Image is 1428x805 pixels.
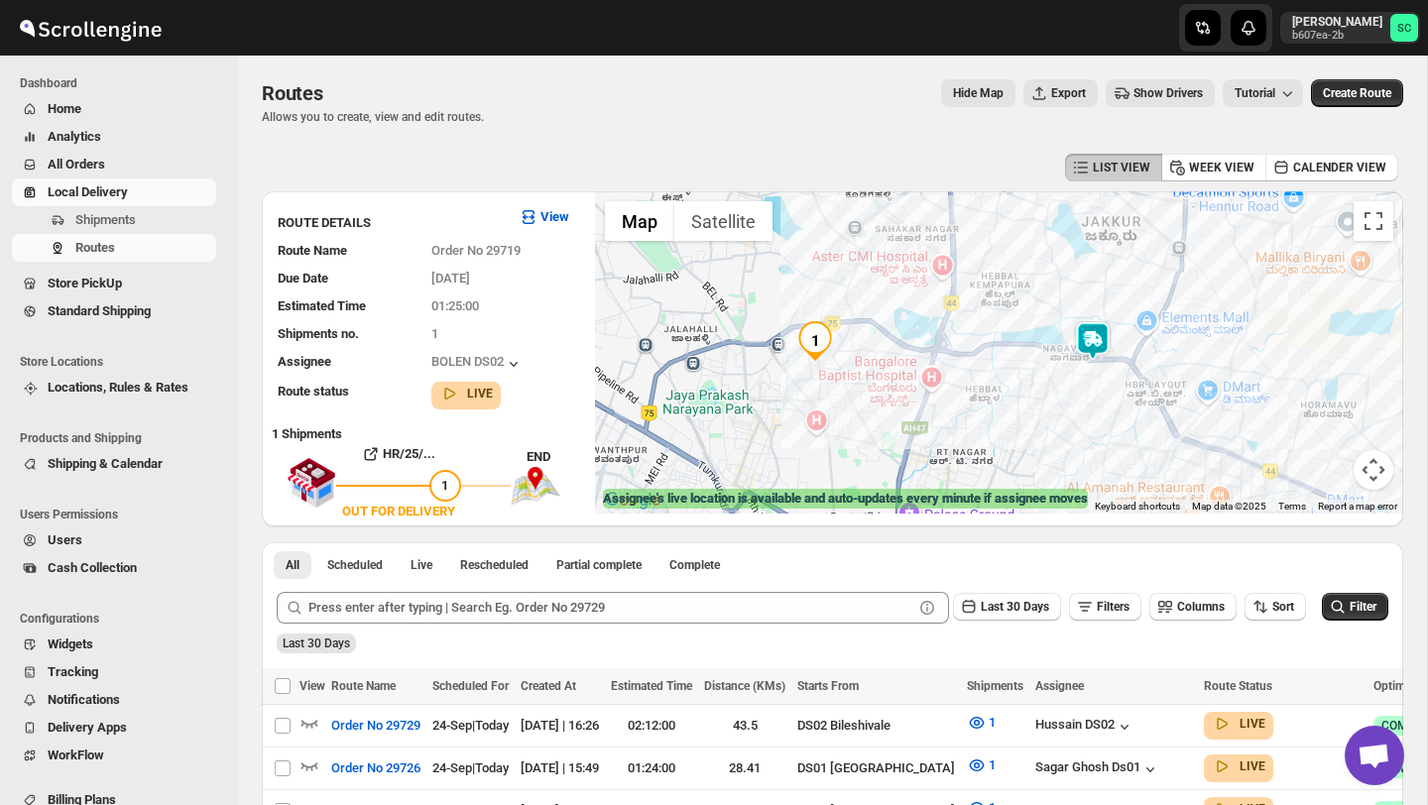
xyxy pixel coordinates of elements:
[605,201,674,241] button: Show street map
[48,636,93,651] span: Widgets
[411,557,432,573] span: Live
[674,201,773,241] button: Show satellite imagery
[1133,85,1203,101] span: Show Drivers
[1235,86,1275,100] span: Tutorial
[511,467,560,505] img: trip_end.png
[278,243,347,258] span: Route Name
[1177,600,1225,614] span: Columns
[262,81,323,105] span: Routes
[20,75,224,91] span: Dashboard
[507,201,581,233] button: View
[48,532,82,547] span: Users
[1280,12,1420,44] button: User menu
[1212,756,1265,776] button: LIVE
[1069,593,1141,621] button: Filters
[48,664,98,679] span: Tracking
[953,593,1061,621] button: Last 30 Days
[989,757,996,772] span: 1
[1345,726,1404,785] div: Open chat
[319,710,432,742] button: Order No 29729
[439,384,493,403] button: LIVE
[795,321,835,361] div: 1
[1212,714,1265,734] button: LIVE
[521,679,576,693] span: Created At
[48,276,122,290] span: Store PickUp
[1265,154,1398,181] button: CALENDER VIEW
[278,271,328,286] span: Due Date
[1323,85,1391,101] span: Create Route
[1240,717,1265,731] b: LIVE
[1318,501,1397,512] a: Report a map error
[797,716,955,736] div: DS02 Bileshivale
[431,326,438,341] span: 1
[600,488,665,514] a: Open this area in Google Maps (opens a new window)
[432,718,509,733] span: 24-Sep | Today
[521,716,599,736] div: [DATE] | 16:26
[1106,79,1215,107] button: Show Drivers
[1035,759,1160,779] button: Sagar Ghosh Ds01
[1278,501,1306,512] a: Terms (opens in new tab)
[1035,717,1134,737] div: Hussain DS02
[1245,593,1306,621] button: Sort
[327,557,383,573] span: Scheduled
[1223,79,1303,107] button: Tutorial
[1035,679,1084,693] span: Assignee
[16,3,165,53] img: ScrollEngine
[981,600,1049,614] span: Last 30 Days
[603,489,1088,509] label: Assignee's live location is available and auto-updates every minute if assignee moves
[1240,759,1265,773] b: LIVE
[308,592,913,624] input: Press enter after typing | Search Eg. Order No 29729
[431,298,479,313] span: 01:25:00
[1189,160,1254,175] span: WEEK VIEW
[278,354,331,369] span: Assignee
[669,557,720,573] span: Complete
[48,184,128,199] span: Local Delivery
[12,658,216,686] button: Tracking
[704,758,785,778] div: 28.41
[431,354,524,374] button: BOLEN DS02
[1192,501,1266,512] span: Map data ©2025
[441,478,448,493] span: 1
[1350,600,1376,614] span: Filter
[75,240,115,255] span: Routes
[540,209,569,224] b: View
[467,387,493,401] b: LIVE
[383,446,435,461] b: HR/25/...
[287,444,336,521] img: shop.svg
[20,507,224,522] span: Users Permissions
[12,450,216,478] button: Shipping & Calendar
[20,354,224,370] span: Store Locations
[432,760,509,775] span: 24-Sep | Today
[48,747,104,762] span: WorkFlow
[48,456,163,471] span: Shipping & Calendar
[262,109,484,125] p: Allows you to create, view and edit routes.
[12,234,216,262] button: Routes
[1095,500,1180,514] button: Keyboard shortcuts
[274,551,311,579] button: All routes
[611,758,692,778] div: 01:24:00
[12,526,216,554] button: Users
[20,611,224,627] span: Configurations
[48,129,101,144] span: Analytics
[20,430,224,446] span: Products and Shipping
[12,686,216,714] button: Notifications
[75,212,136,227] span: Shipments
[48,720,127,735] span: Delivery Apps
[1093,160,1150,175] span: LIST VIEW
[48,560,137,575] span: Cash Collection
[331,679,396,693] span: Route Name
[1390,14,1418,42] span: Sanjay chetri
[1149,593,1237,621] button: Columns
[48,303,151,318] span: Standard Shipping
[1311,79,1403,107] button: Create Route
[955,707,1008,739] button: 1
[1065,154,1162,181] button: LIST VIEW
[611,679,692,693] span: Estimated Time
[1204,679,1272,693] span: Route Status
[431,243,521,258] span: Order No 29719
[1051,85,1086,101] span: Export
[955,749,1008,781] button: 1
[521,758,599,778] div: [DATE] | 15:49
[262,416,342,441] b: 1 Shipments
